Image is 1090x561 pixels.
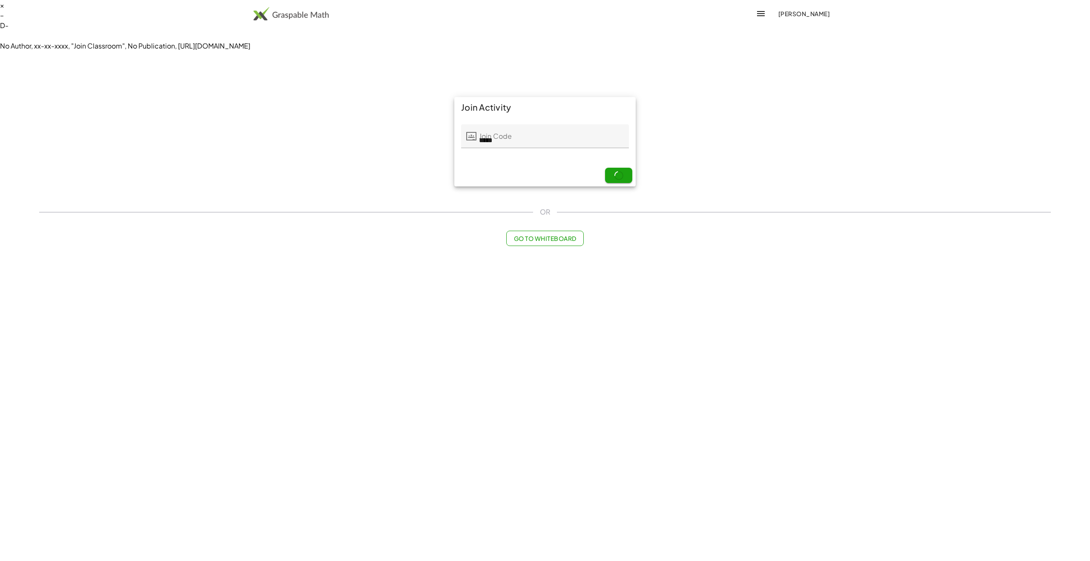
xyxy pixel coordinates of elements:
div: Join Activity [454,97,636,117]
span: OR [540,207,550,217]
button: Go to Whiteboard [506,231,583,246]
span: Go to Whiteboard [513,235,576,242]
span: [PERSON_NAME] [778,10,830,17]
button: [PERSON_NAME] [771,6,837,21]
